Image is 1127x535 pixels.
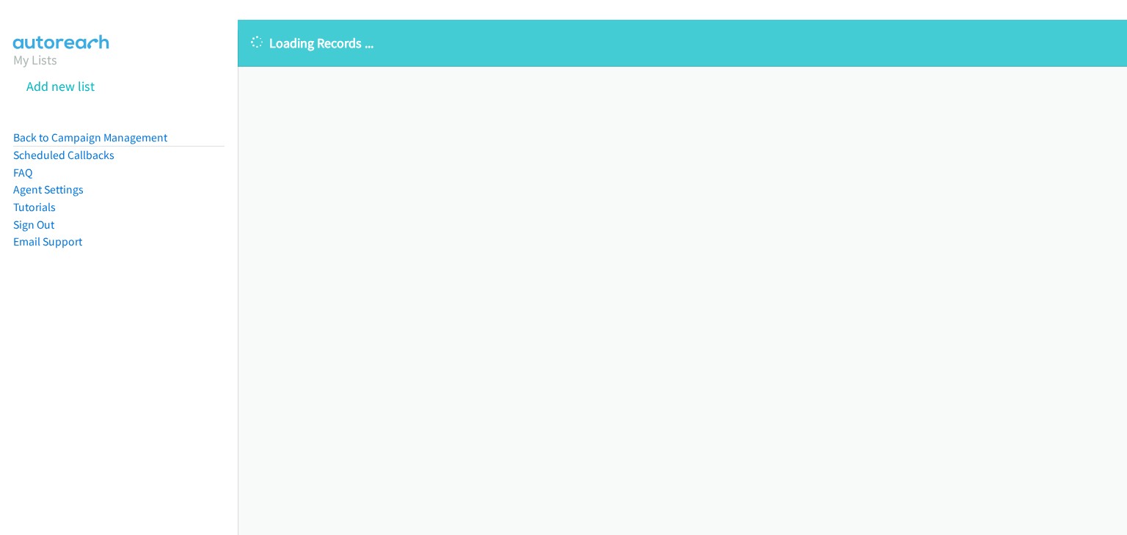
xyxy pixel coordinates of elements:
[251,33,1114,53] p: Loading Records ...
[13,182,84,196] a: Agent Settings
[13,200,56,214] a: Tutorials
[26,78,95,95] a: Add new list
[13,51,57,68] a: My Lists
[13,218,54,232] a: Sign Out
[13,166,32,180] a: FAQ
[13,235,82,248] a: Email Support
[13,148,114,162] a: Scheduled Callbacks
[1003,471,1116,524] iframe: Checklist
[13,130,167,144] a: Back to Campaign Management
